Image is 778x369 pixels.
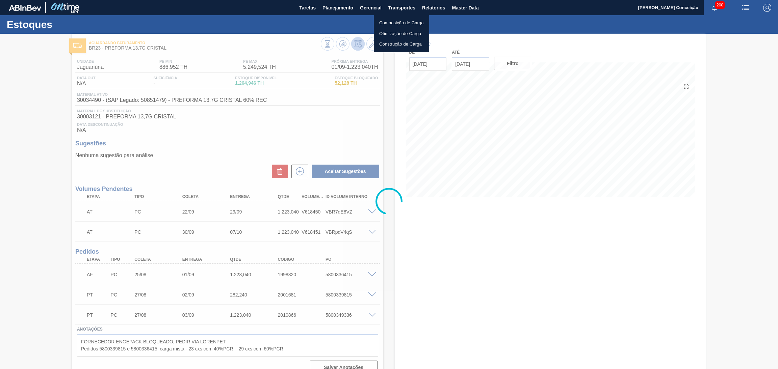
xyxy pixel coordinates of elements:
a: Composição de Carga [374,18,429,28]
a: Construção de Carga [374,39,429,50]
a: Otimização de Carga [374,28,429,39]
